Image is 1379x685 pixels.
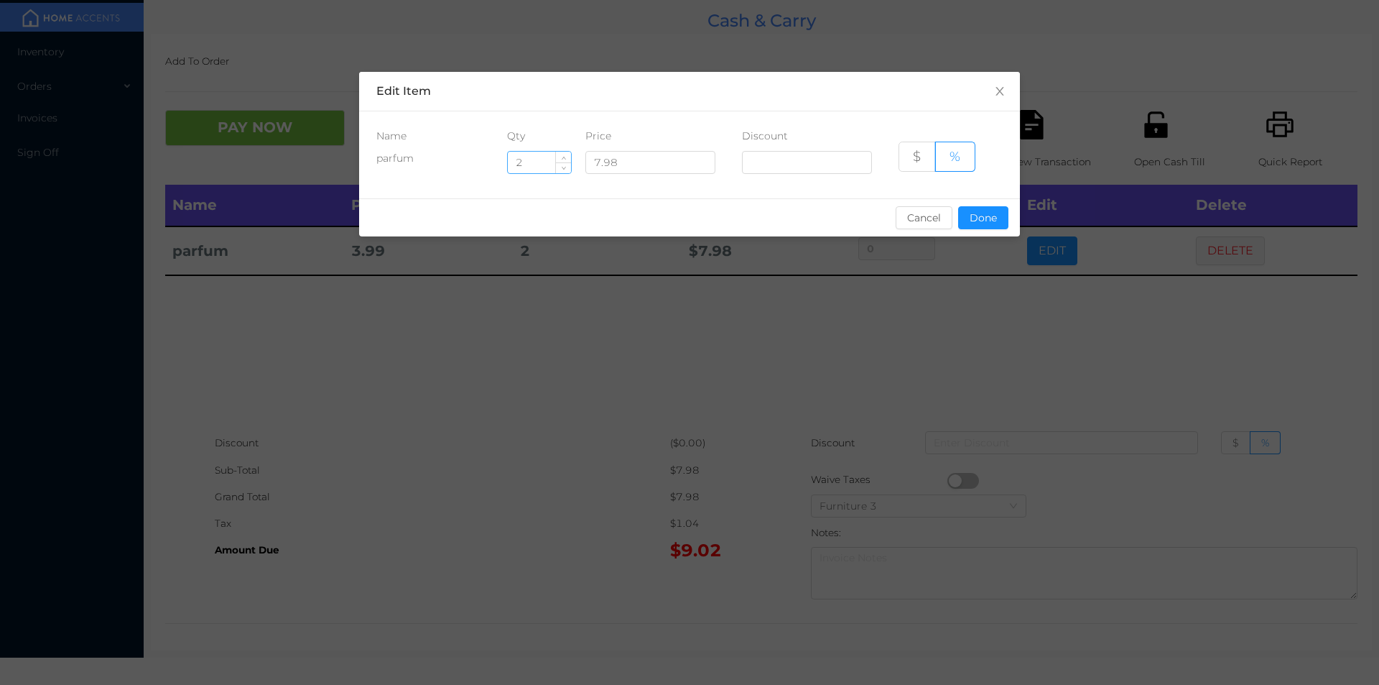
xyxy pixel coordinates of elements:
[507,129,560,144] div: Qty
[896,206,952,229] button: Cancel
[556,152,571,162] span: Increase Value
[556,162,571,173] span: Decrease Value
[376,151,480,166] div: parfum
[994,86,1006,97] i: icon: close
[376,129,480,144] div: Name
[376,83,1003,99] div: Edit Item
[742,129,873,144] div: Discount
[561,155,566,160] i: icon: up
[585,129,716,144] div: Price
[980,72,1020,112] button: Close
[949,148,960,165] span: %
[561,166,566,171] i: icon: down
[958,206,1008,229] button: Done
[913,148,921,165] span: $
